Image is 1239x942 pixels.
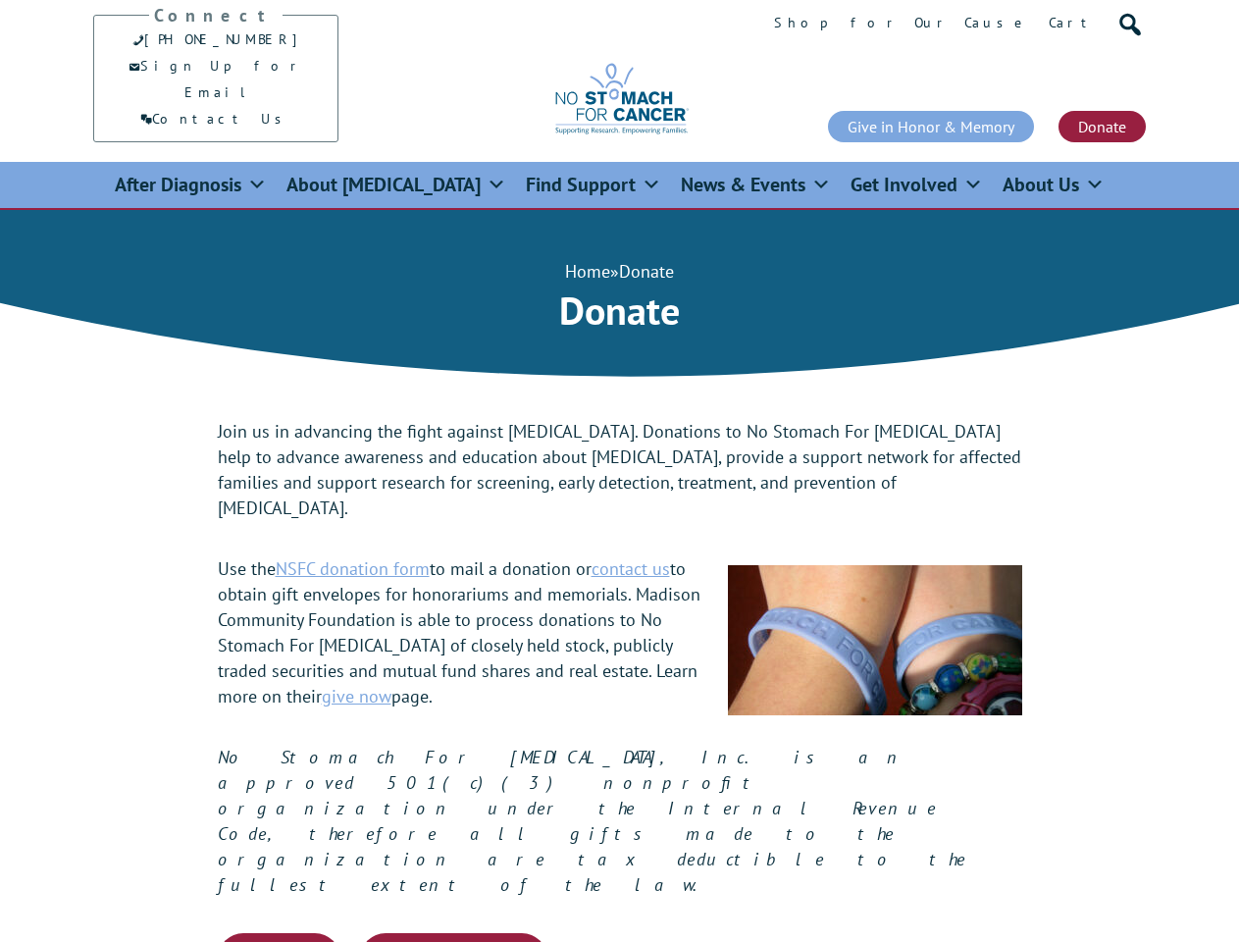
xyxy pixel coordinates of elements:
[538,62,701,135] img: No Stomach for Cancer logo with tagline
[619,260,674,283] span: Donate
[218,419,1022,521] p: Join us in advancing the fight against [MEDICAL_DATA]. Donations to No Stomach For [MEDICAL_DATA]...
[681,162,831,208] a: News & Events
[526,162,661,208] a: Find Support
[218,285,1022,336] h1: Donate
[728,565,1022,715] img: wristband support
[851,162,983,208] a: Get Involved
[592,557,670,580] a: contact us
[132,30,299,48] a: [PHONE_NUMBER]
[774,9,1096,35] nav: Utility Menu
[774,14,1029,31] a: Shop for Our Cause
[565,260,674,283] span: »
[1049,14,1096,31] a: Cart
[218,556,1022,709] p: Use the to mail a donation or to obtain gift envelopes for honorariums and memorials. Madison Com...
[1003,162,1105,208] a: About Us
[115,162,267,208] a: After Diagnosis
[218,746,966,896] em: No Stomach For [MEDICAL_DATA], Inc. is an approved 501(c)(3) nonprofit organization under the Int...
[828,111,1034,142] a: Give in Honor & Memory
[276,557,430,580] a: NSFC donation form
[322,685,391,707] a: give now
[1058,111,1146,142] a: Donate
[140,110,292,128] a: Contact Us
[129,57,304,101] a: Sign Up for Email
[286,162,506,208] a: About [MEDICAL_DATA]
[149,4,283,26] h2: Connect
[565,260,610,283] a: Home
